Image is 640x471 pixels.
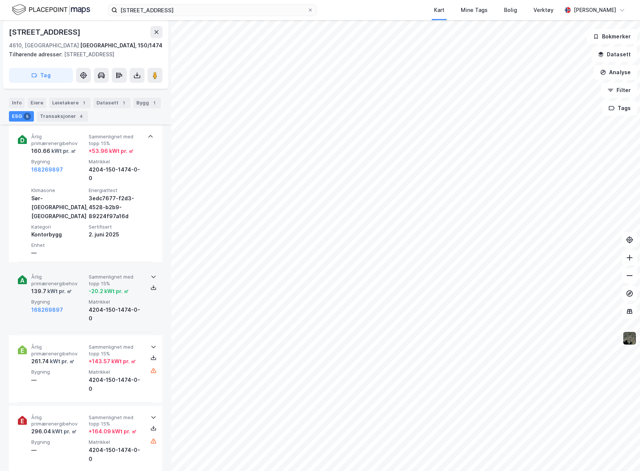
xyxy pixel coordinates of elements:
[9,50,156,59] div: [STREET_ADDRESS]
[9,51,64,57] span: Tilhørende adresser:
[89,344,143,357] span: Sammenlignet med topp 15%
[28,98,46,108] div: Eiere
[31,158,86,165] span: Bygning
[31,165,63,174] button: 168269897
[89,369,143,375] span: Matrikkel
[89,305,143,323] div: 4204-150-1474-0-0
[31,357,75,366] div: 261.74
[31,427,77,436] div: 296.04
[89,376,143,393] div: 4204-150-1474-0-0
[31,224,86,230] span: Kategori
[602,101,637,116] button: Tags
[151,99,158,107] div: 1
[46,287,72,296] div: kWt pr. ㎡
[31,414,86,427] span: Årlig primærenergibehov
[31,376,86,384] div: —
[31,274,86,287] span: Årlig primærenergibehov
[603,435,640,471] iframe: Chat Widget
[89,187,143,194] span: Energiattest
[89,299,143,305] span: Matrikkel
[31,147,76,156] div: 160.66
[533,6,554,15] div: Verktøy
[31,439,86,445] span: Bygning
[31,134,86,147] span: Årlig primærenergibehov
[89,274,143,287] span: Sammenlignet med topp 15%
[89,439,143,445] span: Matrikkel
[23,113,31,120] div: 5
[89,165,143,183] div: 4204-150-1474-0-0
[592,47,637,62] button: Datasett
[9,111,34,122] div: ESG
[31,187,86,194] span: Klimasone
[9,26,82,38] div: [STREET_ADDRESS]
[31,344,86,357] span: Årlig primærenergibehov
[89,134,143,147] span: Sammenlignet med topp 15%
[31,248,86,257] div: —
[9,98,25,108] div: Info
[51,427,77,436] div: kWt pr. ㎡
[31,287,72,296] div: 139.7
[31,194,86,221] div: Sør-[GEOGRAPHIC_DATA], [GEOGRAPHIC_DATA]
[31,230,86,239] div: Kontorbygg
[504,6,517,15] div: Bolig
[12,3,90,16] img: logo.f888ab2527a4732fd821a326f86c7f29.svg
[133,98,161,108] div: Bygg
[31,242,86,248] span: Enhet
[89,158,143,165] span: Matrikkel
[80,41,162,50] div: [GEOGRAPHIC_DATA], 150/1474
[31,305,63,314] button: 168269897
[31,446,86,455] div: —
[89,357,136,366] div: + 143.57 kWt pr. ㎡
[120,99,127,107] div: 1
[89,427,137,436] div: + 164.09 kWt pr. ㎡
[94,98,130,108] div: Datasett
[9,68,73,83] button: Tag
[31,299,86,305] span: Bygning
[77,113,85,120] div: 4
[9,41,79,50] div: 4610, [GEOGRAPHIC_DATA]
[587,29,637,44] button: Bokmerker
[117,4,307,16] input: Søk på adresse, matrikkel, gårdeiere, leietakere eller personer
[574,6,616,15] div: [PERSON_NAME]
[89,147,134,156] div: + 53.96 kWt pr. ㎡
[594,65,637,80] button: Analyse
[622,331,637,345] img: 9k=
[601,83,637,98] button: Filter
[37,111,88,122] div: Transaksjoner
[89,287,129,296] div: -20.2 kWt pr. ㎡
[89,224,143,230] span: Sertifisert
[89,446,143,464] div: 4204-150-1474-0-0
[31,369,86,375] span: Bygning
[50,147,76,156] div: kWt pr. ㎡
[49,357,75,366] div: kWt pr. ㎡
[89,194,143,221] div: 3edc7677-f2d3-4528-b2b9-89224f97a16d
[80,99,88,107] div: 1
[461,6,488,15] div: Mine Tags
[49,98,91,108] div: Leietakere
[603,435,640,471] div: Kontrollprogram for chat
[434,6,444,15] div: Kart
[89,230,143,239] div: 2. juni 2025
[89,414,143,427] span: Sammenlignet med topp 15%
